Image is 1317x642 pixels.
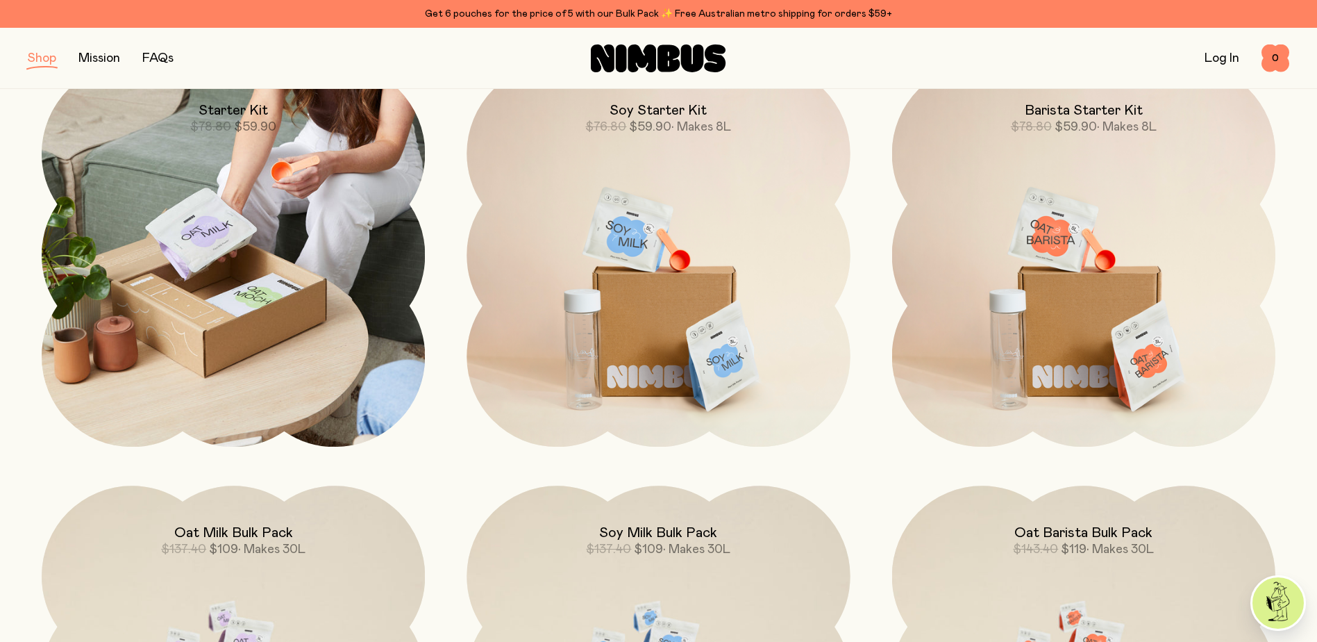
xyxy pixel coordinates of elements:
[610,102,707,119] h2: Soy Starter Kit
[1097,121,1157,133] span: • Makes 8L
[42,63,425,447] a: Starter Kit$78.80$59.90
[1061,543,1087,556] span: $119
[1252,577,1304,629] img: agent
[892,63,1275,447] a: Barista Starter Kit$78.80$59.90• Makes 8L
[1087,543,1154,556] span: • Makes 30L
[161,543,206,556] span: $137.40
[1025,102,1143,119] h2: Barista Starter Kit
[142,52,174,65] a: FAQs
[629,121,671,133] span: $59.90
[671,121,731,133] span: • Makes 8L
[28,6,1289,22] div: Get 6 pouches for the price of 5 with our Bulk Pack ✨ Free Australian metro shipping for orders $59+
[234,121,276,133] span: $59.90
[199,102,268,119] h2: Starter Kit
[634,543,663,556] span: $109
[585,121,626,133] span: $76.80
[209,543,238,556] span: $109
[1055,121,1097,133] span: $59.90
[174,525,293,541] h2: Oat Milk Bulk Pack
[1013,543,1058,556] span: $143.40
[78,52,120,65] a: Mission
[1014,525,1152,541] h2: Oat Barista Bulk Pack
[1011,121,1052,133] span: $78.80
[190,121,231,133] span: $78.80
[1261,44,1289,72] button: 0
[1205,52,1239,65] a: Log In
[238,543,305,556] span: • Makes 30L
[599,525,717,541] h2: Soy Milk Bulk Pack
[586,543,631,556] span: $137.40
[663,543,730,556] span: • Makes 30L
[467,63,850,447] a: Soy Starter Kit$76.80$59.90• Makes 8L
